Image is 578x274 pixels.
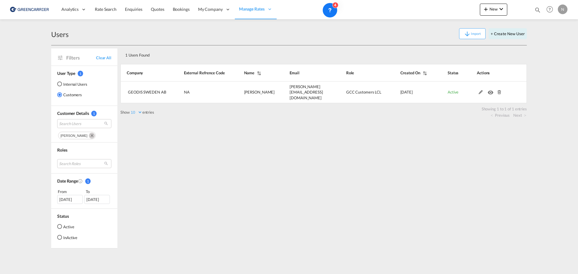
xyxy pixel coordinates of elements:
span: Bookings [173,7,190,12]
span: Filters [66,54,96,61]
span: [PERSON_NAME][EMAIL_ADDRESS][DOMAIN_NAME] [290,84,323,100]
button: icon-arrow-downImport [459,28,486,39]
td: ida.flykt@geodis.com [275,82,331,103]
span: [DATE] [400,90,413,94]
span: My Company [198,6,223,12]
span: Customer Details [57,111,89,116]
div: Showing 1 to 1 of 1 entries [123,103,527,112]
span: Date Range [57,178,78,183]
span: Analytics [61,6,79,12]
span: GCC Customers LCL [346,90,381,94]
span: Active [448,90,458,94]
div: Users [51,29,69,39]
div: N [558,5,567,14]
th: Actions [462,64,527,82]
td: 2025-06-03 [385,82,433,103]
a: Next [513,112,526,118]
md-radio-button: Customers [57,92,87,98]
span: New [482,7,505,11]
span: Quotes [151,7,164,12]
td: Ida Flykt [229,82,275,103]
th: Created On [385,64,433,82]
md-icon: icon-eye [488,89,496,93]
td: NA [169,82,229,103]
div: [DATE] [57,195,83,204]
span: User Type [57,71,75,76]
button: icon-plus 400-fgNewicon-chevron-down [480,4,507,16]
td: GCC Customers LCL [331,82,385,103]
div: Press delete to remove this chip. [61,132,89,139]
div: [DATE] [84,195,110,204]
span: Roles [57,147,67,152]
img: 609dfd708afe11efa14177256b0082fb.png [9,3,50,16]
th: Status [433,64,462,82]
md-icon: Created On [78,179,83,183]
md-icon: icon-magnify [534,7,541,13]
div: icon-magnify [534,7,541,16]
span: Clear All [96,55,111,60]
select: Showentries [130,110,142,115]
div: Help [545,4,558,15]
span: 1 [85,178,91,184]
span: [PERSON_NAME] [244,90,275,94]
th: Email [275,64,331,82]
th: Company [120,64,169,82]
span: 1 [91,111,97,116]
span: 1 [78,71,83,76]
th: External Refrence Code [169,64,229,82]
span: Help [545,4,555,14]
button: Remove [86,132,95,138]
md-radio-button: Active [57,223,77,229]
label: Show entries [120,109,154,115]
button: + Create New User [489,28,527,39]
td: GEODIS SWEDEN AB [120,82,169,103]
md-icon: icon-arrow-down [464,30,471,38]
md-radio-button: Internal Users [57,81,87,87]
span: [PERSON_NAME] [61,134,87,137]
span: From To [DATE][DATE] [57,189,111,204]
md-icon: icon-plus 400-fg [482,5,489,13]
span: NA [184,90,190,94]
div: 1 Users Found [123,48,484,60]
span: GEODIS SWEDEN AB [128,90,166,94]
th: Name [229,64,275,82]
div: From [57,189,84,195]
span: Manage Rates [239,6,265,12]
md-chips-wrap: Chips container. Use arrow keys to select chips. [57,130,111,139]
md-icon: icon-chevron-down [498,5,505,13]
span: Status [57,214,69,219]
span: Rate Search [95,7,117,12]
a: Previous [491,112,510,118]
md-radio-button: InActive [57,234,77,240]
th: Role [331,64,385,82]
span: Search Users [59,121,100,126]
div: To [85,189,112,195]
span: Enquiries [125,7,142,12]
